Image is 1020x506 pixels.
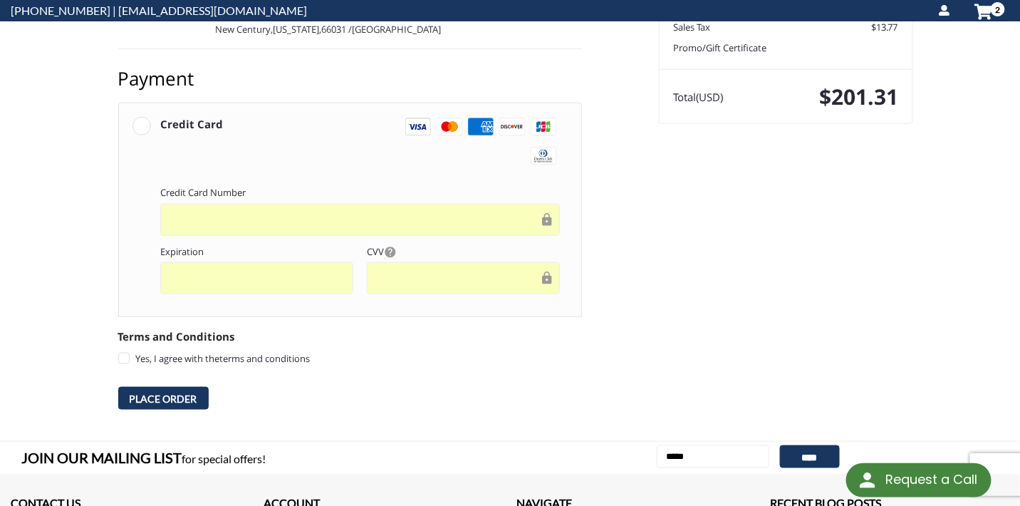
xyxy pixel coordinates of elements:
[819,82,898,111] span: $201.31
[182,452,266,465] span: for special offers!
[118,67,202,91] h2: Payment
[352,23,441,36] span: [GEOGRAPHIC_DATA]
[673,21,710,33] span: Sales Tax
[367,245,560,259] label: CVV
[673,90,723,104] span: Total (USD)
[846,463,992,497] div: Request a Call
[377,272,539,284] iframe: Secure CVC input frame
[215,23,273,36] span: New Century,
[937,1,952,16] svg: account
[962,1,999,21] a: cart-preview-dropdown
[118,387,209,410] button: Place Order
[321,23,352,36] span: 66031 /
[170,214,539,226] iframe: Secure card number input frame
[673,41,766,54] a: Promo/Gift Certificate
[856,469,879,492] img: round button
[21,442,273,475] h3: Join Our Mailing List
[219,352,310,365] a: terms and conditions
[273,23,321,36] span: [US_STATE],
[118,329,235,351] legend: Terms and Conditions
[135,352,310,365] span: Yes, I agree with the
[160,186,560,200] label: Credit Card Number
[991,2,1005,16] span: 2
[160,113,223,136] div: Credit Card
[885,463,977,496] div: Request a Call
[871,21,898,33] span: $13.77
[160,245,353,259] label: Expiration
[170,272,343,284] iframe: Secure expiration date input frame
